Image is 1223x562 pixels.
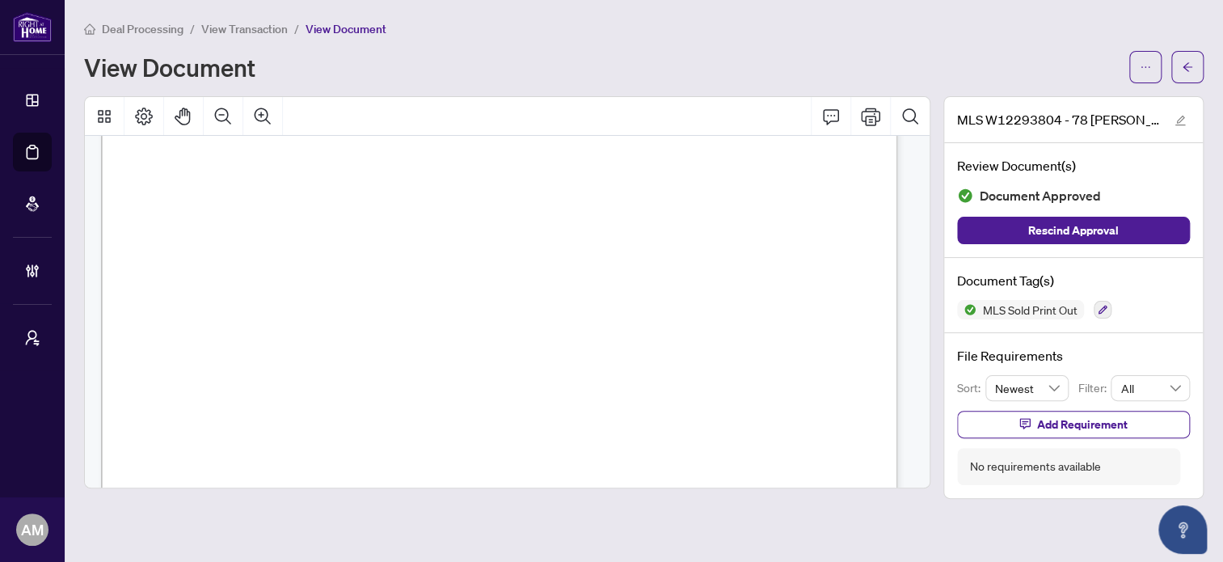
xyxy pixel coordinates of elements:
span: Deal Processing [102,22,183,36]
img: Document Status [957,188,973,204]
h4: Document Tag(s) [957,271,1190,290]
p: Sort: [957,379,985,397]
h4: Review Document(s) [957,156,1190,175]
li: / [294,19,299,38]
span: All [1120,376,1180,400]
h1: View Document [84,54,255,80]
span: AM [21,518,44,541]
div: No requirements available [970,458,1101,475]
span: Newest [995,376,1060,400]
span: Rescind Approval [1028,218,1119,243]
li: / [190,19,195,38]
button: Rescind Approval [957,217,1190,244]
span: arrow-left [1182,61,1193,73]
span: MLS Sold Print Out [976,304,1084,315]
span: home [84,23,95,35]
img: Status Icon [957,300,976,319]
span: View Transaction [201,22,288,36]
p: Filter: [1078,379,1111,397]
h4: File Requirements [957,346,1190,366]
span: ellipsis [1140,61,1151,73]
span: Add Requirement [1037,412,1128,437]
span: MLS W12293804 - 78 [PERSON_NAME].pdf [957,110,1159,129]
button: Open asap [1158,505,1207,554]
span: View Document [306,22,386,36]
span: edit [1175,115,1186,126]
span: user-switch [24,330,40,346]
span: Document Approved [980,185,1101,207]
button: Add Requirement [957,411,1190,438]
img: logo [13,12,52,42]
